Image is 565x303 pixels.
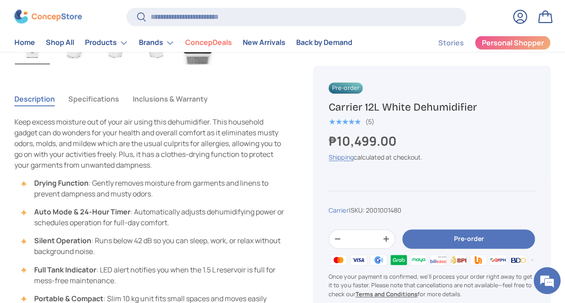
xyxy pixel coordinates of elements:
img: grabpay [388,253,408,267]
img: ConcepStore [14,10,82,24]
strong: Drying Function [34,178,89,188]
strong: ₱10,499.00 [329,132,398,149]
p: Once your payment is confirmed, we'll process your order right away to get it to you faster. Plea... [329,272,535,298]
a: New Arrivals [243,34,285,52]
img: ubp [468,253,488,267]
img: master [329,253,348,267]
span: ★★★★★ [329,117,360,126]
img: gcash [369,253,388,267]
a: Carrier [329,206,348,214]
li: : Gently removes moisture from garments and linens to prevent dampness and musty odors. [23,178,284,199]
span: | [348,206,401,214]
strong: Portable & Compact [34,293,103,303]
span: 2001001480 [365,206,401,214]
img: visa [349,253,369,267]
a: Shop All [46,34,74,52]
h1: Carrier 12L White Dehumidifier [329,100,535,114]
img: maya [409,253,428,267]
a: Shipping [329,153,353,161]
img: metrobank [528,253,548,267]
a: Terms and Conditions [355,290,417,298]
img: bpi [449,253,468,267]
img: billease [428,253,448,267]
p: Keep excess moisture out of your air using this dehumidifier. This household gadget can do wonder... [14,116,284,170]
span: SKU: [350,206,364,214]
a: ConcepDeals [185,34,232,52]
summary: Brands [133,34,180,52]
a: Home [14,34,35,52]
button: Specifications [68,89,119,109]
a: Personal Shopper [475,36,551,50]
button: Inclusions & Warranty [133,89,208,109]
button: Pre-order [402,229,535,249]
a: Stories [438,34,464,52]
div: (5) [365,119,374,125]
summary: Products [80,34,133,52]
li: : Automatically adjusts dehumidifying power or schedules operation for full-day comfort. [23,206,284,228]
a: 5.0 out of 5.0 stars (5) [329,116,374,126]
li: : LED alert notifies you when the 1.5 L reservoir is full for mess-free maintenance. [23,264,284,285]
div: calculated at checkout. [329,152,535,162]
li: : Runs below 42 dB so you can sleep, work, or relax without background noise. [23,235,284,257]
nav: Primary [14,34,352,52]
button: Description [14,89,55,109]
div: 5.0 out of 5.0 stars [329,118,360,126]
strong: Full Tank Indicator [34,264,96,274]
img: qrph [488,253,508,267]
a: Back by Demand [296,34,352,52]
strong: Silent Operation [34,236,91,245]
nav: Secondary [417,34,551,52]
span: Pre-order [329,82,363,94]
span: Personal Shopper [482,40,544,47]
img: bdo [508,253,528,267]
strong: Auto Mode & 24-Hour Timer [34,207,130,217]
